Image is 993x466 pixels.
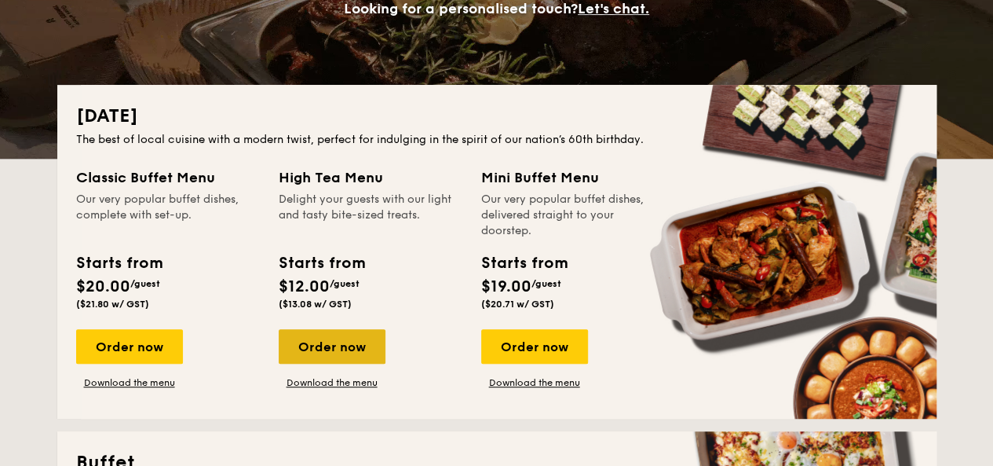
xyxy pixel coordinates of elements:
[279,167,462,189] div: High Tea Menu
[76,329,183,364] div: Order now
[279,251,364,275] div: Starts from
[279,299,352,310] span: ($13.08 w/ GST)
[481,251,567,275] div: Starts from
[279,277,330,296] span: $12.00
[481,192,665,239] div: Our very popular buffet dishes, delivered straight to your doorstep.
[481,167,665,189] div: Mini Buffet Menu
[76,299,149,310] span: ($21.80 w/ GST)
[481,329,588,364] div: Order now
[130,278,160,289] span: /guest
[76,277,130,296] span: $20.00
[76,167,260,189] div: Classic Buffet Menu
[279,376,385,389] a: Download the menu
[76,376,183,389] a: Download the menu
[531,278,561,289] span: /guest
[279,329,385,364] div: Order now
[76,251,162,275] div: Starts from
[76,104,918,129] h2: [DATE]
[76,132,918,148] div: The best of local cuisine with a modern twist, perfect for indulging in the spirit of our nation’...
[481,376,588,389] a: Download the menu
[481,299,554,310] span: ($20.71 w/ GST)
[279,192,462,239] div: Delight your guests with our light and tasty bite-sized treats.
[76,192,260,239] div: Our very popular buffet dishes, complete with set-up.
[330,278,360,289] span: /guest
[481,277,531,296] span: $19.00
